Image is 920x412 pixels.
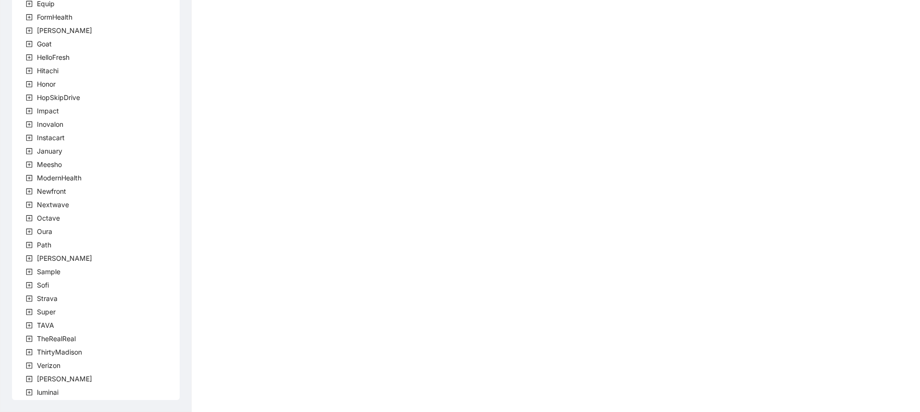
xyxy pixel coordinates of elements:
[35,333,78,345] span: TheRealReal
[37,348,82,356] span: ThirtyMadison
[26,188,33,195] span: plus-square
[26,161,33,168] span: plus-square
[26,389,33,396] span: plus-square
[26,201,33,208] span: plus-square
[37,160,62,168] span: Meesho
[35,253,94,264] span: Rothman
[35,279,51,291] span: Sofi
[37,241,51,249] span: Path
[26,349,33,356] span: plus-square
[37,187,66,195] span: Newfront
[26,255,33,262] span: plus-square
[26,322,33,329] span: plus-square
[26,54,33,61] span: plus-square
[37,80,56,88] span: Honor
[35,132,67,144] span: Instacart
[37,107,59,115] span: Impact
[26,309,33,315] span: plus-square
[35,360,62,371] span: Verizon
[35,159,64,170] span: Meesho
[37,334,76,343] span: TheRealReal
[37,281,49,289] span: Sofi
[26,14,33,21] span: plus-square
[37,134,65,142] span: Instacart
[37,93,80,101] span: HopSkipDrive
[35,306,57,318] span: Super
[35,92,82,103] span: HopSkipDrive
[26,67,33,74] span: plus-square
[26,282,33,289] span: plus-square
[35,373,94,385] span: Virta
[26,215,33,222] span: plus-square
[35,266,62,278] span: Sample
[37,147,62,155] span: January
[26,121,33,128] span: plus-square
[26,27,33,34] span: plus-square
[35,38,54,50] span: Goat
[35,119,65,130] span: Inovalon
[37,53,69,61] span: HelloFresh
[26,295,33,302] span: plus-square
[26,41,33,47] span: plus-square
[37,13,72,21] span: FormHealth
[26,268,33,275] span: plus-square
[26,148,33,155] span: plus-square
[26,175,33,181] span: plus-square
[26,0,33,7] span: plus-square
[37,254,92,262] span: [PERSON_NAME]
[35,172,83,184] span: ModernHealth
[26,335,33,342] span: plus-square
[26,376,33,382] span: plus-square
[37,361,60,369] span: Verizon
[37,321,54,329] span: TAVA
[26,228,33,235] span: plus-square
[37,375,92,383] span: [PERSON_NAME]
[37,67,58,75] span: Hitachi
[35,78,57,90] span: Honor
[37,174,81,182] span: ModernHealth
[35,239,53,251] span: Path
[37,214,60,222] span: Octave
[37,227,52,235] span: Oura
[37,308,56,316] span: Super
[37,40,52,48] span: Goat
[37,267,60,276] span: Sample
[26,242,33,248] span: plus-square
[35,52,71,63] span: HelloFresh
[37,120,63,128] span: Inovalon
[26,108,33,114] span: plus-square
[37,26,92,34] span: [PERSON_NAME]
[26,362,33,369] span: plus-square
[26,94,33,101] span: plus-square
[26,134,33,141] span: plus-square
[35,212,62,224] span: Octave
[35,186,68,197] span: Newfront
[35,25,94,36] span: Garner
[26,81,33,88] span: plus-square
[35,320,56,331] span: TAVA
[37,294,57,302] span: Strava
[35,65,60,77] span: Hitachi
[35,11,74,23] span: FormHealth
[37,200,69,209] span: Nextwave
[35,346,84,358] span: ThirtyMadison
[35,145,64,157] span: January
[35,199,71,211] span: Nextwave
[37,388,58,396] span: luminai
[35,293,59,304] span: Strava
[35,105,61,117] span: Impact
[35,387,60,398] span: luminai
[35,226,54,237] span: Oura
